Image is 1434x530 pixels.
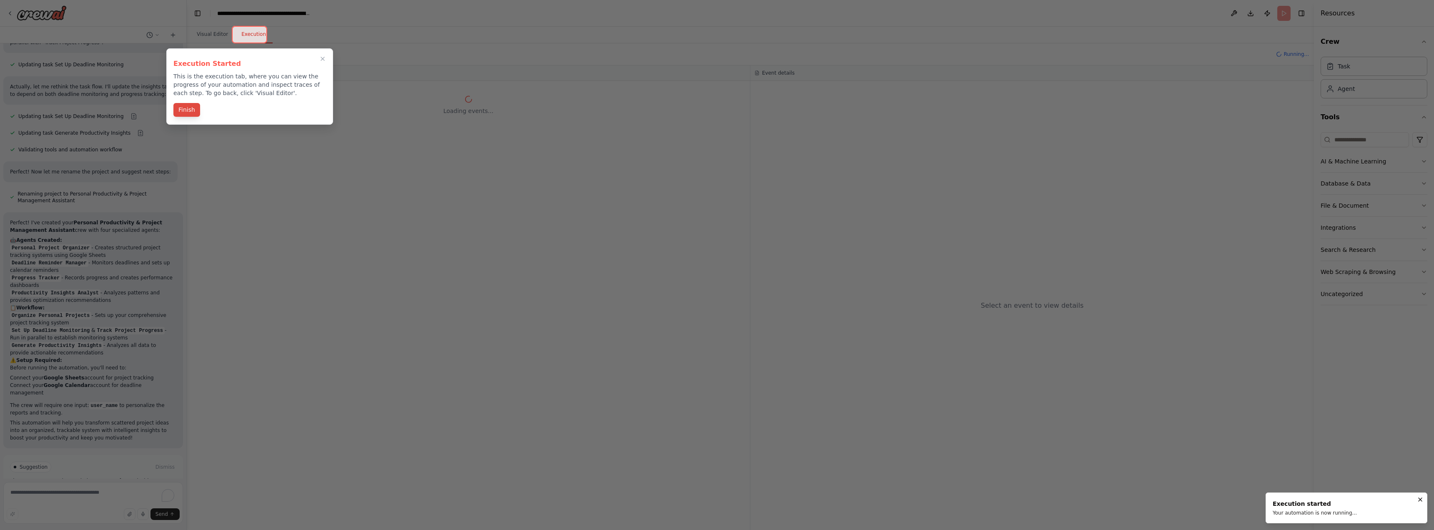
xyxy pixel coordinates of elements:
button: Close walkthrough [318,54,328,64]
button: Hide left sidebar [192,8,203,19]
p: This is the execution tab, where you can view the progress of your automation and inspect traces ... [173,72,326,97]
div: Execution started [1273,500,1357,508]
div: Your automation is now running... [1273,510,1357,516]
h3: Execution Started [173,59,326,69]
button: Finish [173,103,200,117]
